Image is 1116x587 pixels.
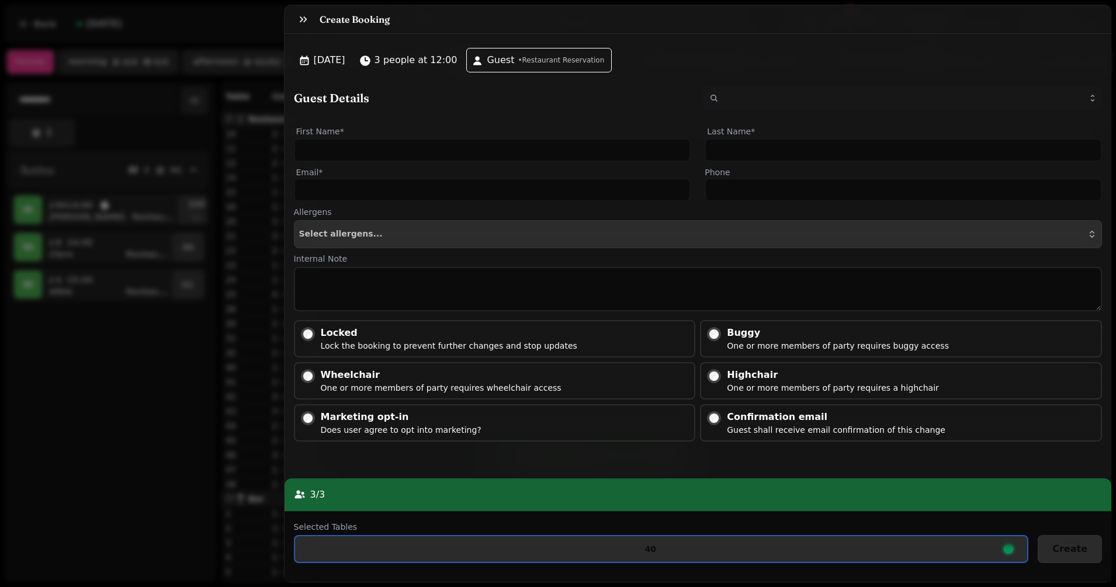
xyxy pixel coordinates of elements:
span: • Restaurant Reservation [518,55,604,65]
label: Internal Note [294,253,1103,265]
div: Locked [321,326,577,340]
label: Email* [294,166,691,178]
button: Select allergens... [294,220,1103,248]
button: 40 [294,535,1029,563]
div: Guest shall receive email confirmation of this change [727,424,945,436]
span: 3 people at 12:00 [375,53,458,67]
div: Marketing opt-in [321,410,481,424]
span: [DATE] [314,53,345,67]
div: Confirmation email [727,410,945,424]
div: Highchair [727,368,939,382]
div: Wheelchair [321,368,562,382]
h3: Create Booking [320,12,394,26]
button: Create [1038,535,1102,563]
label: Allergens [294,206,1103,218]
div: Lock the booking to prevent further changes and stop updates [321,340,577,352]
div: Buggy [727,326,949,340]
span: Guest [487,53,514,67]
div: Does user agree to opt into marketing? [321,424,481,436]
p: 3 / 3 [310,488,325,502]
div: One or more members of party requires buggy access [727,340,949,352]
span: Create [1052,544,1087,554]
p: 40 [645,545,656,553]
div: One or more members of party requires wheelchair access [321,382,562,394]
label: First Name* [294,124,691,138]
label: Last Name* [705,124,1102,138]
label: Selected Tables [294,521,1029,533]
span: Select allergens... [299,230,383,239]
h2: Guest Details [294,90,694,106]
div: One or more members of party requires a highchair [727,382,939,394]
label: Phone [705,166,1102,178]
